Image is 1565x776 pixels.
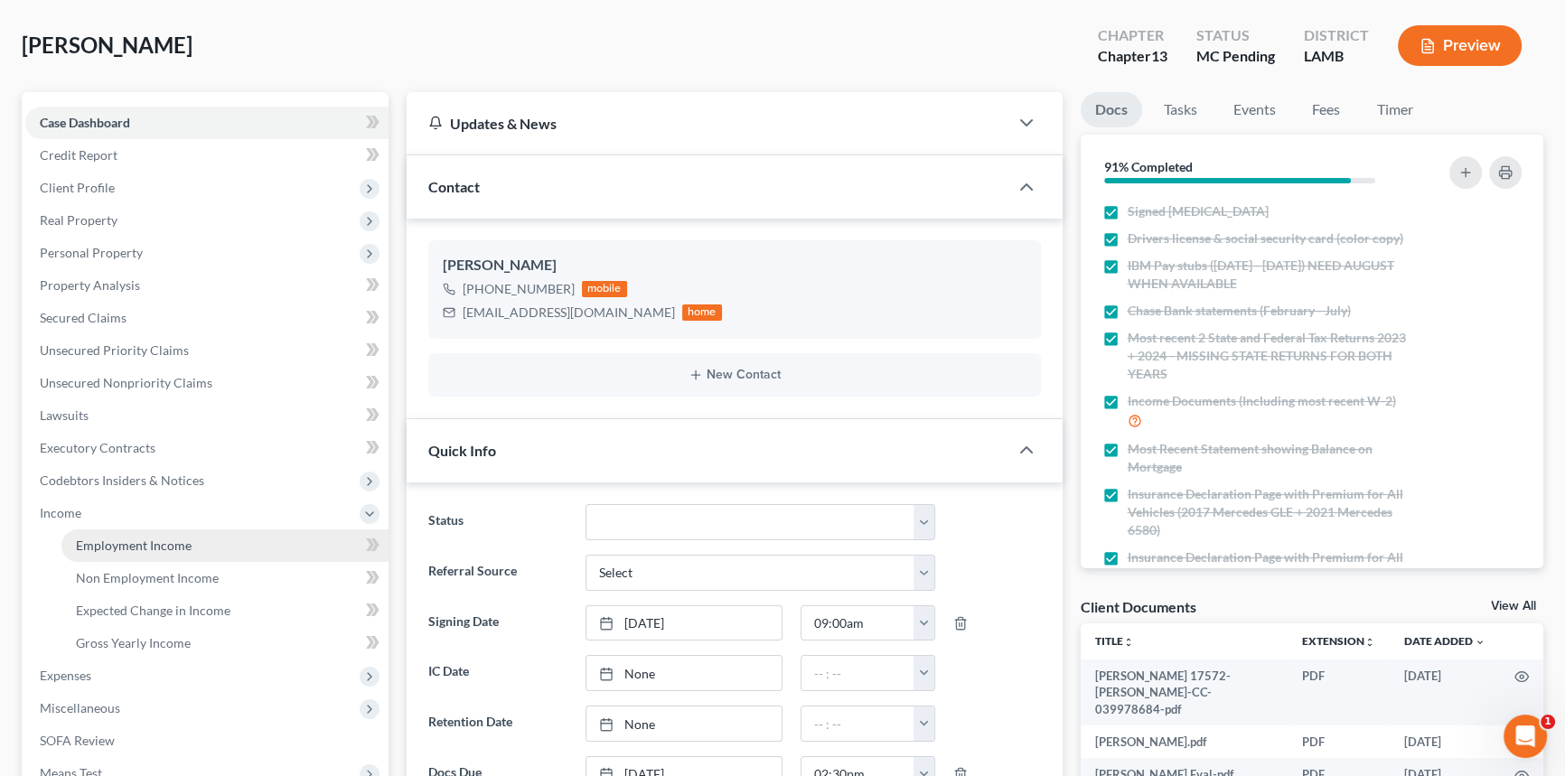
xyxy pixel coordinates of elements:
[1363,92,1428,127] a: Timer
[1128,229,1403,248] span: Drivers license & social security card (color copy)
[40,115,130,130] span: Case Dashboard
[1081,725,1289,758] td: [PERSON_NAME].pdf
[1491,600,1536,612] a: View All
[61,594,389,627] a: Expected Change in Income
[25,432,389,464] a: Executory Contracts
[428,178,480,195] span: Contact
[1288,659,1390,725] td: PDF
[1151,47,1167,64] span: 13
[419,504,576,540] label: Status
[1123,637,1134,648] i: unfold_more
[428,114,987,133] div: Updates & News
[40,668,91,683] span: Expenses
[1095,634,1134,648] a: Titleunfold_more
[1081,92,1142,127] a: Docs
[76,635,191,650] span: Gross Yearly Income
[682,304,722,321] div: home
[1304,46,1369,67] div: LAMB
[40,407,89,423] span: Lawsuits
[40,342,189,358] span: Unsecured Priority Claims
[463,304,675,322] div: [EMAIL_ADDRESS][DOMAIN_NAME]
[61,529,389,562] a: Employment Income
[40,277,140,293] span: Property Analysis
[25,399,389,432] a: Lawsuits
[40,212,117,228] span: Real Property
[586,656,781,690] a: None
[25,725,389,757] a: SOFA Review
[40,733,115,748] span: SOFA Review
[801,706,915,741] input: -- : --
[1128,302,1351,320] span: Chase Bank statements (February - July)
[40,375,212,390] span: Unsecured Nonpriority Claims
[1081,597,1196,616] div: Client Documents
[25,367,389,399] a: Unsecured Nonpriority Claims
[801,606,915,640] input: -- : --
[76,570,219,585] span: Non Employment Income
[1398,25,1522,66] button: Preview
[1128,329,1412,383] span: Most recent 2 State and Federal Tax Returns 2023 + 2024 - MISSING STATE RETURNS FOR BOTH YEARS
[1304,25,1369,46] div: District
[1098,25,1167,46] div: Chapter
[586,706,781,741] a: None
[76,538,192,553] span: Employment Income
[582,281,627,297] div: mobile
[1196,25,1275,46] div: Status
[801,656,915,690] input: -- : --
[419,605,576,641] label: Signing Date
[1149,92,1212,127] a: Tasks
[1128,548,1412,584] span: Insurance Declaration Page with Premium for All Real Estate
[419,655,576,691] label: IC Date
[61,562,389,594] a: Non Employment Income
[1128,485,1412,539] span: Insurance Declaration Page with Premium for All Vehicles (2017 Mercedes GLE + 2021 Mercedes 6580)
[1302,634,1375,648] a: Extensionunfold_more
[40,700,120,715] span: Miscellaneous
[419,555,576,591] label: Referral Source
[76,603,230,618] span: Expected Change in Income
[25,107,389,139] a: Case Dashboard
[1128,202,1269,220] span: Signed [MEDICAL_DATA]
[40,440,155,455] span: Executory Contracts
[1475,637,1485,648] i: expand_more
[1128,440,1412,476] span: Most Recent Statement showing Balance on Mortgage
[25,302,389,334] a: Secured Claims
[1404,634,1485,648] a: Date Added expand_more
[1504,715,1547,758] iframe: Intercom live chat
[1196,46,1275,67] div: MC Pending
[25,139,389,172] a: Credit Report
[1390,659,1500,725] td: [DATE]
[1128,257,1412,293] span: IBM Pay stubs ([DATE] - [DATE]) NEED AUGUST WHEN AVAILABLE
[1298,92,1355,127] a: Fees
[1104,159,1193,174] strong: 91% Completed
[40,147,117,163] span: Credit Report
[40,505,81,520] span: Income
[22,32,192,58] span: [PERSON_NAME]
[1288,725,1390,758] td: PDF
[40,245,143,260] span: Personal Property
[1098,46,1167,67] div: Chapter
[443,255,1026,276] div: [PERSON_NAME]
[25,334,389,367] a: Unsecured Priority Claims
[443,368,1026,382] button: New Contact
[463,280,575,298] div: [PHONE_NUMBER]
[1390,725,1500,758] td: [DATE]
[419,706,576,742] label: Retention Date
[40,180,115,195] span: Client Profile
[40,310,127,325] span: Secured Claims
[1541,715,1555,729] span: 1
[25,269,389,302] a: Property Analysis
[1364,637,1375,648] i: unfold_more
[586,606,781,640] a: [DATE]
[428,442,496,459] span: Quick Info
[1081,659,1289,725] td: [PERSON_NAME] 17572-[PERSON_NAME]-CC-039978684-pdf
[1219,92,1290,127] a: Events
[40,472,204,488] span: Codebtors Insiders & Notices
[1128,392,1396,410] span: Income Documents (Including most recent W-2)
[61,627,389,659] a: Gross Yearly Income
